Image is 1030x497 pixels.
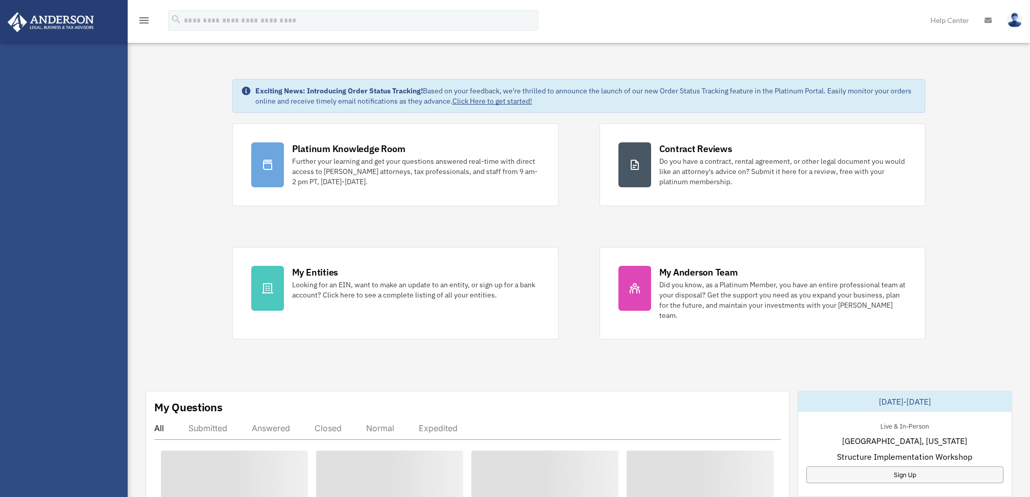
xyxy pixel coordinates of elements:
[292,142,405,155] div: Platinum Knowledge Room
[600,123,926,206] a: Contract Reviews Do you have a contract, rental agreement, or other legal document you would like...
[659,266,738,279] div: My Anderson Team
[600,247,926,339] a: My Anderson Team Did you know, as a Platinum Member, you have an entire professional team at your...
[419,423,458,433] div: Expedited
[1007,13,1022,28] img: User Pic
[872,420,937,431] div: Live & In-Person
[255,86,423,95] strong: Exciting News: Introducing Order Status Tracking!
[659,280,907,320] div: Did you know, as a Platinum Member, you have an entire professional team at your disposal? Get th...
[232,247,559,339] a: My Entities Looking for an EIN, want to make an update to an entity, or sign up for a bank accoun...
[252,423,290,433] div: Answered
[837,451,972,463] span: Structure Implementation Workshop
[798,391,1012,412] div: [DATE]-[DATE]
[292,156,540,187] div: Further your learning and get your questions answered real-time with direct access to [PERSON_NAM...
[366,423,394,433] div: Normal
[138,18,150,27] a: menu
[315,423,342,433] div: Closed
[842,435,967,447] span: [GEOGRAPHIC_DATA], [US_STATE]
[659,142,732,155] div: Contract Reviews
[188,423,227,433] div: Submitted
[171,14,182,25] i: search
[659,156,907,187] div: Do you have a contract, rental agreement, or other legal document you would like an attorney's ad...
[232,123,559,206] a: Platinum Knowledge Room Further your learning and get your questions answered real-time with dire...
[5,12,97,32] img: Anderson Advisors Platinum Portal
[292,280,540,300] div: Looking for an EIN, want to make an update to an entity, or sign up for a bank account? Click her...
[255,86,917,106] div: Based on your feedback, we're thrilled to announce the launch of our new Order Status Tracking fe...
[154,423,164,433] div: All
[806,466,1003,483] a: Sign Up
[452,96,532,106] a: Click Here to get started!
[292,266,338,279] div: My Entities
[154,400,223,415] div: My Questions
[138,14,150,27] i: menu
